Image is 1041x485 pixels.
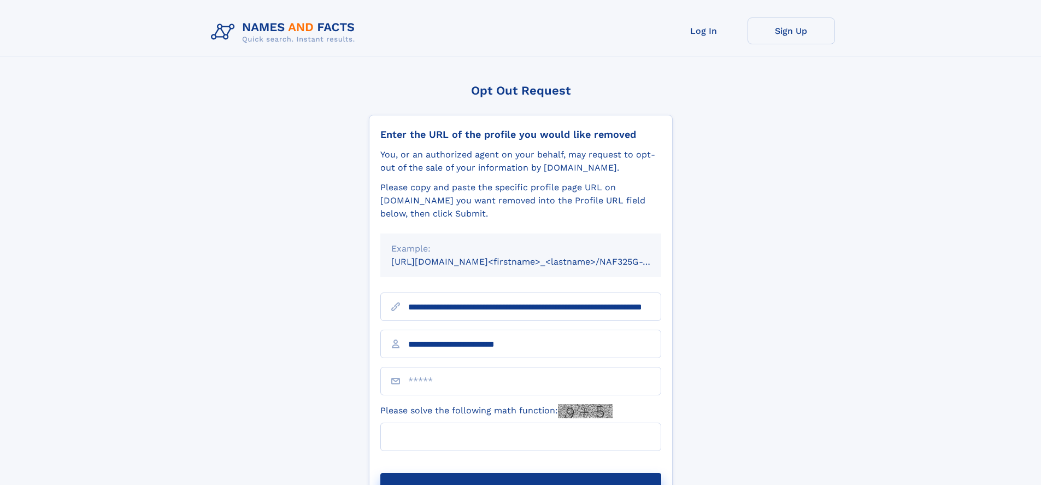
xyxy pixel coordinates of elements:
[380,148,661,174] div: You, or an authorized agent on your behalf, may request to opt-out of the sale of your informatio...
[748,17,835,44] a: Sign Up
[207,17,364,47] img: Logo Names and Facts
[369,84,673,97] div: Opt Out Request
[391,242,650,255] div: Example:
[380,128,661,141] div: Enter the URL of the profile you would like removed
[391,256,682,267] small: [URL][DOMAIN_NAME]<firstname>_<lastname>/NAF325G-xxxxxxxx
[380,404,613,418] label: Please solve the following math function:
[660,17,748,44] a: Log In
[380,181,661,220] div: Please copy and paste the specific profile page URL on [DOMAIN_NAME] you want removed into the Pr...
